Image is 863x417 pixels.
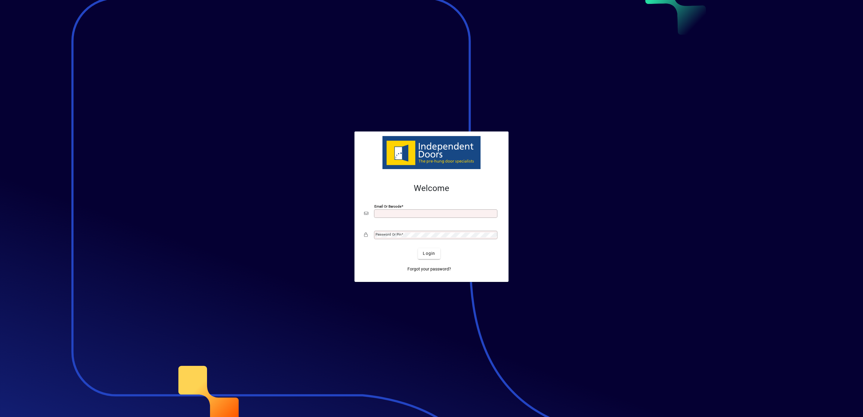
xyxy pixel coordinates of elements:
[405,264,453,275] a: Forgot your password?
[407,266,451,272] span: Forgot your password?
[423,250,435,257] span: Login
[376,232,401,236] mat-label: Password or Pin
[418,248,440,259] button: Login
[374,204,401,208] mat-label: Email or Barcode
[364,183,499,193] h2: Welcome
